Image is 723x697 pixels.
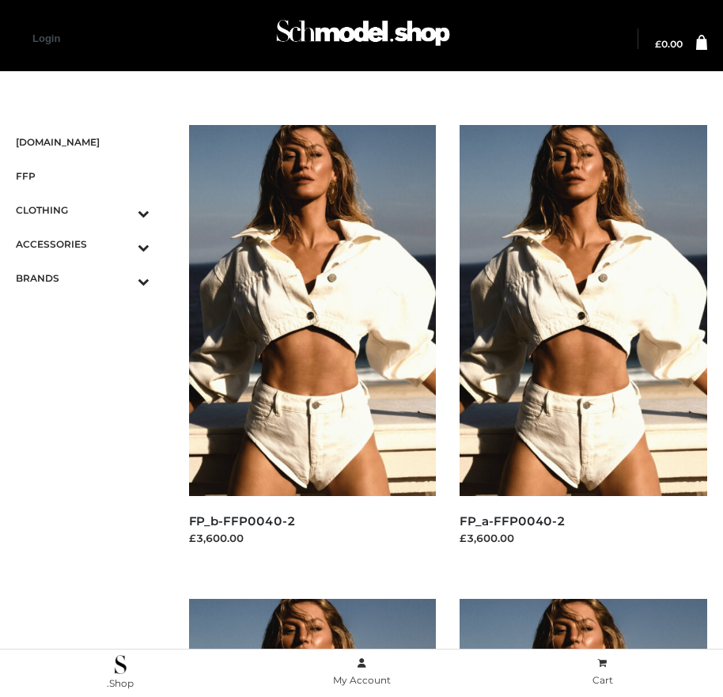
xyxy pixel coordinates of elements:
a: FP_a-FFP0040-2 [460,513,566,528]
button: Toggle Submenu [94,227,150,261]
span: FFP [16,167,150,185]
a: Cart [482,654,723,690]
span: .Shop [107,677,134,689]
span: ACCESSORIES [16,235,150,253]
button: Toggle Submenu [94,261,150,295]
button: Toggle Submenu [94,193,150,227]
span: [DOMAIN_NAME] [16,133,150,151]
img: Schmodel Admin 964 [272,9,454,65]
img: .Shop [115,655,127,674]
span: Cart [592,674,613,686]
span: BRANDS [16,269,150,287]
span: £ [655,38,661,50]
a: Login [32,32,60,44]
a: £0.00 [655,40,683,49]
a: FP_b-FFP0040-2 [189,513,296,528]
a: ACCESSORIESToggle Submenu [16,227,150,261]
a: CLOTHINGToggle Submenu [16,193,150,227]
a: FFP [16,159,150,193]
a: [DOMAIN_NAME] [16,125,150,159]
div: £3,600.00 [189,530,437,546]
span: CLOTHING [16,201,150,219]
span: My Account [333,674,391,686]
a: Schmodel Admin 964 [269,13,454,65]
a: BRANDSToggle Submenu [16,261,150,295]
bdi: 0.00 [655,38,683,50]
a: My Account [241,654,483,690]
div: £3,600.00 [460,530,707,546]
